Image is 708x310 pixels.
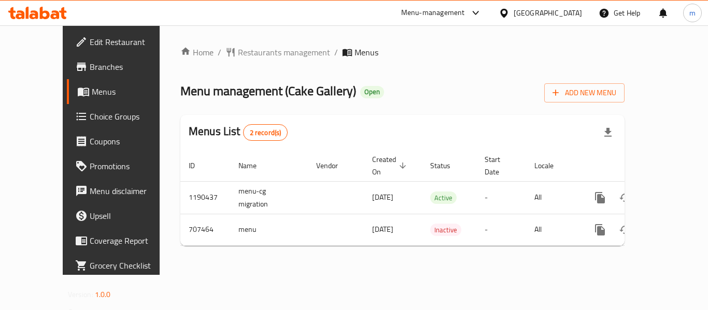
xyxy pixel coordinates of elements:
[95,288,111,301] span: 1.0.0
[189,124,288,141] h2: Menus List
[90,234,173,247] span: Coverage Report
[67,79,181,104] a: Menus
[230,214,308,245] td: menu
[230,181,308,214] td: menu-cg migration
[90,61,173,73] span: Branches
[596,120,620,145] div: Export file
[534,159,567,172] span: Locale
[372,190,393,204] span: [DATE]
[218,46,221,58] li: /
[180,181,230,214] td: 1190437
[189,159,208,172] span: ID
[430,224,461,236] span: Inactive
[334,46,338,58] li: /
[225,46,330,58] a: Restaurants management
[67,203,181,228] a: Upsell
[238,46,330,58] span: Restaurants management
[180,150,696,246] table: enhanced table
[588,217,613,242] button: more
[67,104,181,129] a: Choice Groups
[355,46,378,58] span: Menus
[67,253,181,278] a: Grocery Checklist
[90,185,173,197] span: Menu disclaimer
[90,110,173,123] span: Choice Groups
[476,181,526,214] td: -
[67,54,181,79] a: Branches
[90,36,173,48] span: Edit Restaurant
[360,86,384,98] div: Open
[90,160,173,172] span: Promotions
[67,154,181,179] a: Promotions
[526,181,579,214] td: All
[430,159,464,172] span: Status
[67,228,181,253] a: Coverage Report
[92,85,173,98] span: Menus
[430,192,457,204] span: Active
[67,29,181,54] a: Edit Restaurant
[316,159,351,172] span: Vendor
[180,214,230,245] td: 707464
[485,153,514,178] span: Start Date
[90,259,173,272] span: Grocery Checklist
[90,210,173,222] span: Upsell
[588,185,613,210] button: more
[372,223,393,236] span: [DATE]
[180,46,214,58] a: Home
[244,128,288,138] span: 2 record(s)
[243,124,288,141] div: Total records count
[360,87,384,96] span: Open
[689,7,696,19] span: m
[90,135,173,147] span: Coupons
[579,150,696,182] th: Actions
[544,83,625,102] button: Add New Menu
[553,86,616,99] span: Add New Menu
[68,288,93,301] span: Version:
[180,79,356,102] span: Menu management ( Cake Gallery )
[67,129,181,154] a: Coupons
[526,214,579,245] td: All
[613,185,638,210] button: Change Status
[180,46,625,58] nav: breadcrumb
[67,179,181,203] a: Menu disclaimer
[238,159,270,172] span: Name
[476,214,526,245] td: -
[401,7,465,19] div: Menu-management
[372,153,409,178] span: Created On
[514,7,582,19] div: [GEOGRAPHIC_DATA]
[613,217,638,242] button: Change Status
